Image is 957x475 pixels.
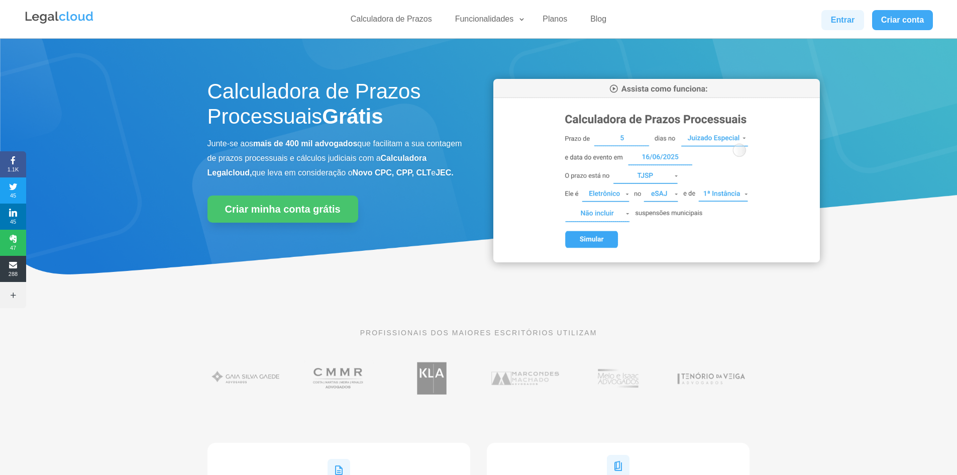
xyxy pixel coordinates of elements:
b: Calculadora Legalcloud, [207,154,427,177]
a: Calculadora de Prazos Processuais da Legalcloud [493,255,820,264]
b: mais de 400 mil advogados [253,139,357,148]
img: Koury Lopes Advogados [393,357,470,400]
a: Criar minha conta grátis [207,196,358,223]
img: Gaia Silva Gaede Advogados Associados [207,357,284,400]
img: Costa Martins Meira Rinaldi Advogados [300,357,377,400]
a: Calculadora de Prazos [345,14,438,29]
img: Tenório da Veiga Advogados [673,357,750,400]
strong: Grátis [322,105,383,128]
a: Criar conta [872,10,933,30]
p: PROFISSIONAIS DOS MAIORES ESCRITÓRIOS UTILIZAM [207,327,750,338]
a: Entrar [821,10,864,30]
p: Junte-se aos que facilitam a sua contagem de prazos processuais e cálculos judiciais com a que le... [207,137,464,180]
img: Profissionais do escritório Melo e Isaac Advogados utilizam a Legalcloud [580,357,657,400]
a: Planos [537,14,573,29]
a: Logo da Legalcloud [24,18,94,27]
a: Funcionalidades [449,14,526,29]
h1: Calculadora de Prazos Processuais [207,79,464,135]
img: Calculadora de Prazos Processuais da Legalcloud [493,79,820,262]
a: Blog [584,14,612,29]
img: Marcondes Machado Advogados utilizam a Legalcloud [487,357,564,400]
img: Legalcloud Logo [24,10,94,25]
b: Novo CPC, CPP, CLT [353,168,432,177]
b: JEC. [436,168,454,177]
